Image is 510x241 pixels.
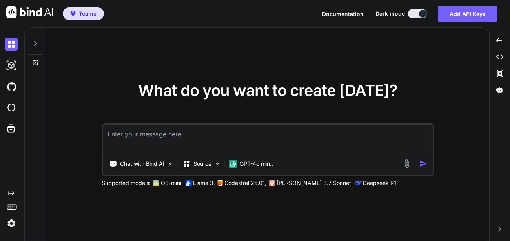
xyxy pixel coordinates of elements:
[102,179,151,187] p: Supported models:
[5,59,18,72] img: darkAi-studio
[214,160,220,167] img: Pick Models
[322,11,364,17] span: Documentation
[193,160,211,168] p: Source
[229,160,237,168] img: GPT-4o mini
[5,80,18,93] img: githubDark
[277,179,353,187] p: [PERSON_NAME] 3.7 Sonnet,
[185,180,191,186] img: Llama2
[375,10,405,18] span: Dark mode
[193,179,215,187] p: Llama 3,
[217,180,223,186] img: Mistral-AI
[402,159,411,168] img: attachment
[5,38,18,51] img: darkChat
[363,179,396,187] p: Deepseek R1
[6,6,53,18] img: Bind AI
[167,160,173,167] img: Pick Tools
[438,6,497,22] button: Add API Keys
[322,10,364,18] button: Documentation
[138,81,397,100] span: What do you want to create [DATE]?
[79,10,97,18] span: Teams
[63,7,104,20] button: premiumTeams
[240,160,273,168] p: GPT-4o min..
[70,11,76,16] img: premium
[355,180,361,186] img: claude
[5,217,18,230] img: settings
[269,180,275,186] img: claude
[153,180,159,186] img: GPT-4
[224,179,266,187] p: Codestral 25.01,
[120,160,164,168] p: Chat with Bind AI
[5,101,18,114] img: cloudideIcon
[419,159,427,168] img: icon
[161,179,183,187] p: O3-mini,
